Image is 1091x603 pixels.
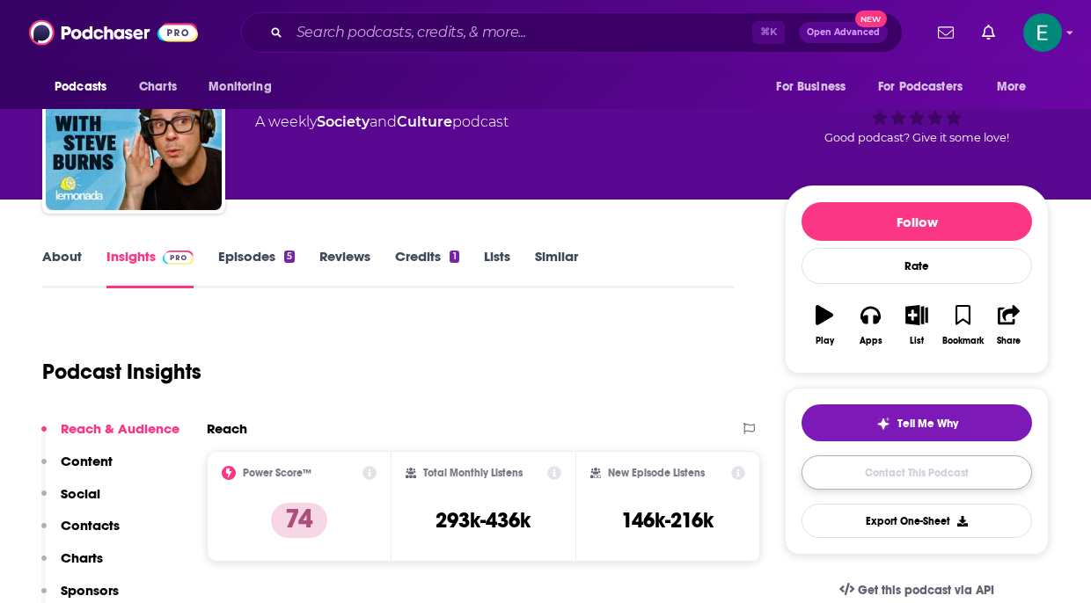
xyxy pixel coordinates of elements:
[897,417,958,431] span: Tell Me Why
[395,248,458,288] a: Credits1
[802,455,1032,490] a: Contact This Podcast
[860,336,882,346] div: Apps
[816,336,834,346] div: Play
[799,22,888,43] button: Open AdvancedNew
[847,294,893,357] button: Apps
[878,75,963,99] span: For Podcasters
[55,75,106,99] span: Podcasts
[855,11,887,27] span: New
[423,467,523,479] h2: Total Monthly Listens
[824,131,1009,144] span: Good podcast? Give it some love!
[621,507,714,534] h3: 146k-216k
[139,75,177,99] span: Charts
[163,251,194,265] img: Podchaser Pro
[975,18,1002,47] a: Show notifications dropdown
[807,28,880,37] span: Open Advanced
[41,517,120,549] button: Contacts
[61,517,120,534] p: Contacts
[207,420,247,437] h2: Reach
[484,248,510,288] a: Lists
[370,113,397,130] span: and
[802,202,1032,241] button: Follow
[997,75,1027,99] span: More
[1023,13,1062,52] button: Show profile menu
[61,549,103,566] p: Charts
[41,453,113,485] button: Content
[942,336,984,346] div: Bookmark
[128,70,187,104] a: Charts
[196,70,294,104] button: open menu
[61,453,113,469] p: Content
[42,70,129,104] button: open menu
[867,70,988,104] button: open menu
[802,504,1032,538] button: Export One-Sheet
[61,485,100,502] p: Social
[776,75,846,99] span: For Business
[985,70,1049,104] button: open menu
[752,21,785,44] span: ⌘ K
[255,112,509,133] div: A weekly podcast
[289,18,752,47] input: Search podcasts, credits, & more...
[608,467,705,479] h2: New Episode Listens
[218,248,295,288] a: Episodes5
[894,294,940,357] button: List
[1023,13,1062,52] span: Logged in as ellien
[1023,13,1062,52] img: User Profile
[802,404,1032,441] button: tell me why sparkleTell Me Why
[764,70,868,104] button: open menu
[41,485,100,518] button: Social
[858,583,994,598] span: Get this podcast via API
[986,294,1032,357] button: Share
[397,113,452,130] a: Culture
[243,467,311,479] h2: Power Score™
[436,507,531,534] h3: 293k-436k
[940,294,985,357] button: Bookmark
[802,294,847,357] button: Play
[271,503,327,538] p: 74
[997,336,1021,346] div: Share
[450,251,458,263] div: 1
[41,549,103,582] button: Charts
[29,16,198,49] img: Podchaser - Follow, Share and Rate Podcasts
[41,420,179,453] button: Reach & Audience
[284,251,295,263] div: 5
[106,248,194,288] a: InsightsPodchaser Pro
[61,582,119,599] p: Sponsors
[317,113,370,130] a: Society
[46,34,222,210] img: Alive with Steve Burns
[802,248,1032,284] div: Rate
[319,248,370,288] a: Reviews
[910,336,924,346] div: List
[535,248,578,288] a: Similar
[931,18,961,47] a: Show notifications dropdown
[876,417,890,431] img: tell me why sparkle
[209,75,271,99] span: Monitoring
[42,359,201,385] h1: Podcast Insights
[42,248,82,288] a: About
[61,420,179,437] p: Reach & Audience
[241,12,903,53] div: Search podcasts, credits, & more...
